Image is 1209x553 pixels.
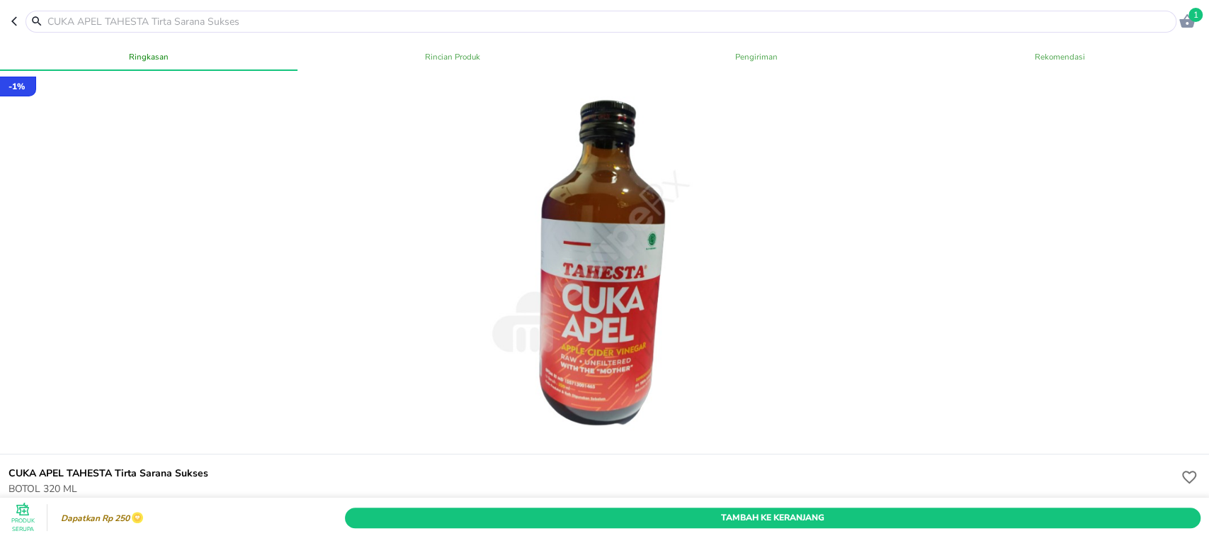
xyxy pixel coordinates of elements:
[356,510,1190,525] span: Tambah Ke Keranjang
[8,80,25,93] p: - 1 %
[1188,8,1203,22] span: 1
[8,516,37,533] p: Produk Serupa
[1176,11,1198,32] button: 1
[8,503,37,532] button: Produk Serupa
[8,481,1178,496] p: BOTOL 320 ML
[916,50,1203,64] span: Rekomendasi
[46,14,1173,29] input: CUKA APEL TAHESTA Tirta Sarana Sukses
[8,466,1178,481] h6: CUKA APEL TAHESTA Tirta Sarana Sukses
[6,50,293,64] span: Ringkasan
[310,50,596,64] span: Rincian Produk
[613,50,900,64] span: Pengiriman
[345,507,1201,527] button: Tambah Ke Keranjang
[57,513,130,523] p: Dapatkan Rp 250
